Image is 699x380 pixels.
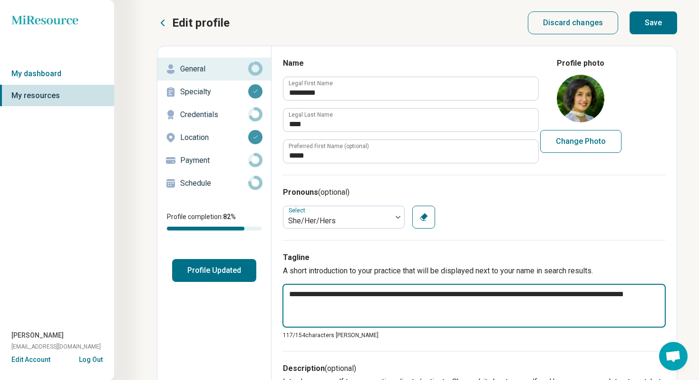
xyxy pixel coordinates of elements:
label: Legal First Name [289,80,333,86]
button: Change Photo [540,130,621,153]
p: Edit profile [172,15,230,30]
button: Log Out [79,355,103,362]
legend: Profile photo [557,58,604,69]
p: General [180,63,248,75]
p: 117/ 154 characters [PERSON_NAME] [283,331,665,340]
a: Payment [157,149,271,172]
label: Select [289,207,307,214]
div: Open chat [659,342,688,370]
button: Discard changes [528,11,619,34]
a: Location [157,126,271,149]
button: Edit profile [157,15,230,30]
label: Preferred First Name (optional) [289,143,369,149]
button: Profile Updated [172,259,256,282]
p: Location [180,132,248,143]
button: Save [630,11,677,34]
span: [EMAIL_ADDRESS][DOMAIN_NAME] [11,342,101,351]
a: Schedule [157,172,271,195]
div: Profile completion [167,227,262,230]
h3: Tagline [283,252,665,263]
p: Payment [180,155,248,166]
label: Legal Last Name [289,112,333,118]
h3: Pronouns [283,187,665,198]
div: She/Her/Hers [288,215,387,227]
h3: Name [283,58,538,69]
p: Credentials [180,109,248,120]
h3: Description [283,363,665,374]
img: avatar image [557,75,604,122]
p: Schedule [180,178,248,189]
span: [PERSON_NAME] [11,330,64,340]
p: Specialty [180,86,248,98]
div: Profile completion: [157,206,271,236]
p: A short introduction to your practice that will be displayed next to your name in search results. [283,265,665,277]
span: 82 % [223,213,236,220]
a: Specialty [157,80,271,103]
span: (optional) [325,364,356,373]
a: Credentials [157,103,271,126]
a: General [157,58,271,80]
button: Edit Account [11,355,50,365]
span: (optional) [318,188,349,197]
